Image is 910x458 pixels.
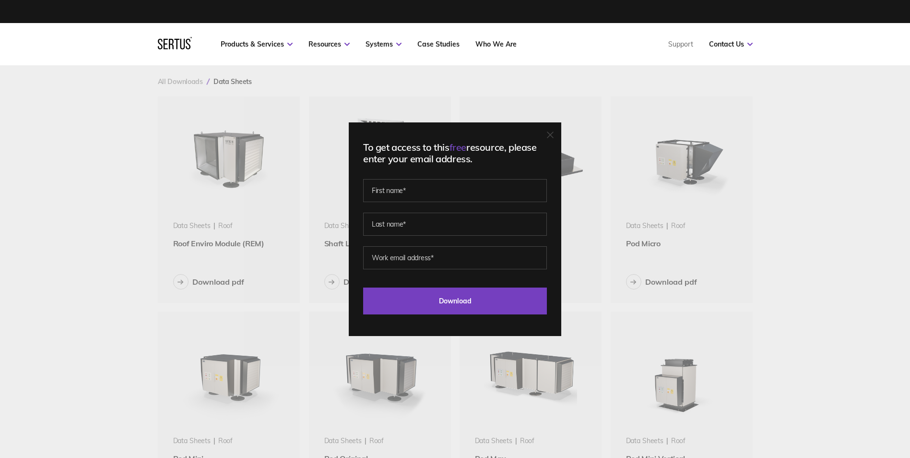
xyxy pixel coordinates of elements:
input: Work email address* [363,246,547,269]
a: Contact Us [709,40,753,48]
a: Systems [366,40,402,48]
a: Products & Services [221,40,293,48]
input: First name* [363,179,547,202]
iframe: Chat Widget [737,347,910,458]
a: Case Studies [417,40,460,48]
input: Last name* [363,213,547,236]
a: Who We Are [475,40,517,48]
span: free [449,141,466,153]
div: To get access to this resource, please enter your email address. [363,142,547,165]
a: Support [668,40,693,48]
a: Resources [308,40,350,48]
input: Download [363,288,547,314]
